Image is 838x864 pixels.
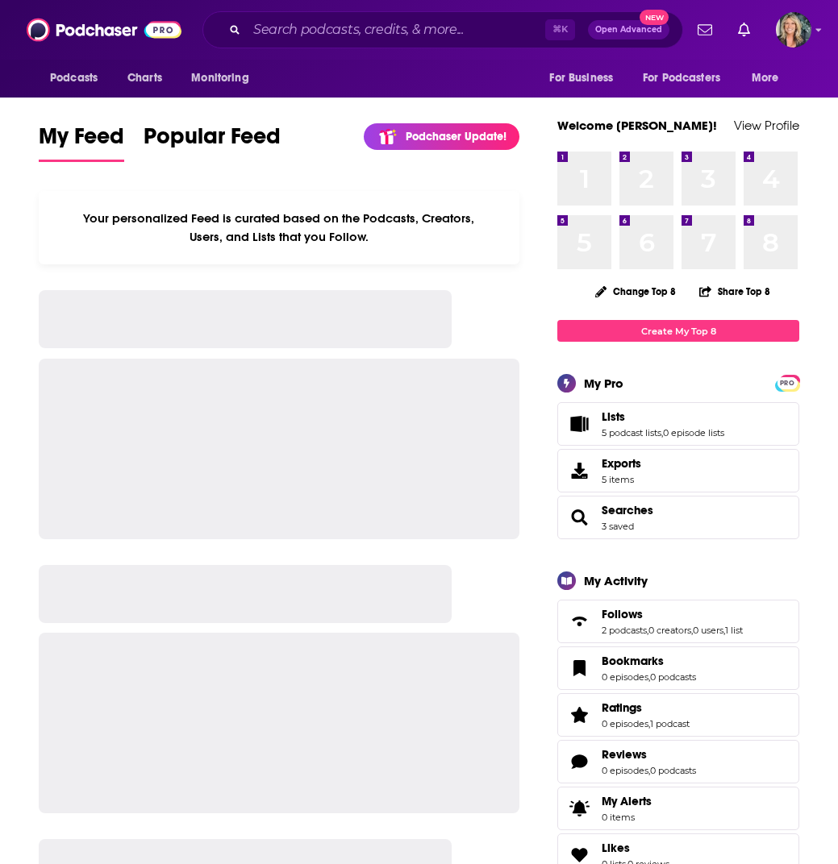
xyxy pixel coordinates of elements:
a: Reviews [602,747,696,762]
a: Follows [602,607,743,621]
span: Reviews [557,740,799,783]
span: , [648,718,650,729]
button: open menu [39,63,119,93]
span: Monitoring [191,67,248,89]
span: More [752,67,779,89]
span: Exports [602,456,641,471]
a: 0 users [693,625,723,636]
input: Search podcasts, credits, & more... [247,17,545,43]
a: View Profile [734,118,799,133]
button: open menu [180,63,269,93]
span: Bookmarks [557,646,799,690]
span: My Alerts [602,794,652,808]
a: 0 episodes [602,718,648,729]
a: Ratings [602,700,690,715]
a: Ratings [563,704,595,726]
a: My Alerts [557,787,799,830]
span: , [648,671,650,683]
a: 5 podcast lists [602,427,661,438]
button: open menu [632,63,744,93]
span: 0 items [602,812,652,823]
a: Welcome [PERSON_NAME]! [557,118,717,133]
span: Open Advanced [595,26,662,34]
a: 0 episodes [602,671,648,683]
a: Reviews [563,750,595,773]
span: My Feed [39,123,124,160]
span: My Alerts [563,797,595,820]
div: Search podcasts, credits, & more... [202,11,683,48]
button: Share Top 8 [698,276,771,307]
a: Likes [602,841,669,855]
a: Exports [557,449,799,492]
a: PRO [778,376,797,388]
span: New [640,10,669,25]
div: My Activity [584,573,648,588]
a: 0 creators [648,625,691,636]
span: PRO [778,377,797,389]
a: 0 episodes [602,765,648,776]
span: , [691,625,693,636]
span: Ratings [557,693,799,737]
button: open menu [740,63,799,93]
div: Your personalized Feed is curated based on the Podcasts, Creators, Users, and Lists that you Follow. [39,191,519,264]
span: Lists [557,402,799,446]
button: Change Top 8 [586,281,686,301]
span: Reviews [602,747,647,762]
a: Bookmarks [563,657,595,679]
span: , [648,765,650,776]
a: 0 episode lists [663,427,724,438]
button: Open AdvancedNew [588,20,669,39]
button: open menu [538,63,633,93]
span: , [647,625,648,636]
span: Follows [602,607,643,621]
p: Podchaser Update! [406,130,507,143]
a: 3 saved [602,521,634,532]
a: Bookmarks [602,654,696,668]
a: Show notifications dropdown [691,16,719,44]
span: Charts [127,67,162,89]
a: Show notifications dropdown [732,16,757,44]
span: Exports [563,459,595,482]
span: Bookmarks [602,654,664,668]
a: 2 podcasts [602,625,647,636]
div: My Pro [584,376,623,391]
a: Searches [602,503,653,517]
img: User Profile [776,12,811,48]
a: 0 podcasts [650,765,696,776]
a: Create My Top 8 [557,320,799,342]
span: Popular Feed [144,123,281,160]
span: 5 items [602,474,641,485]
span: Podcasts [50,67,98,89]
a: Charts [117,63,172,93]
span: Follows [557,600,799,643]
a: My Feed [39,123,124,162]
span: , [723,625,725,636]
img: Podchaser - Follow, Share and Rate Podcasts [27,15,181,45]
span: Logged in as lisa.beech [776,12,811,48]
a: Searches [563,506,595,529]
span: ⌘ K [545,19,575,40]
span: For Podcasters [643,67,720,89]
span: For Business [549,67,613,89]
span: , [661,427,663,438]
a: Lists [602,409,724,424]
a: Popular Feed [144,123,281,162]
a: Lists [563,413,595,435]
a: 1 list [725,625,743,636]
a: 0 podcasts [650,671,696,683]
span: Lists [602,409,625,424]
span: Searches [557,496,799,539]
span: Ratings [602,700,642,715]
span: Likes [602,841,630,855]
a: 1 podcast [650,718,690,729]
button: Show profile menu [776,12,811,48]
a: Follows [563,610,595,633]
